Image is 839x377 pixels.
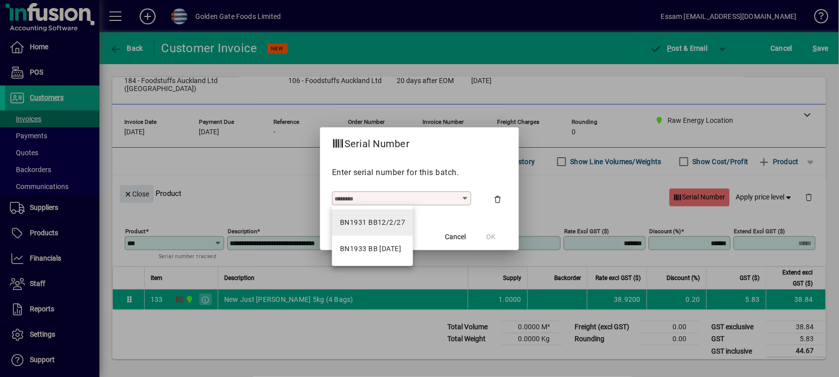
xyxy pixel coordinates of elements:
[332,209,413,236] mat-option: BN1931 BB12/2/27
[332,167,507,179] p: Enter serial number for this batch.
[320,127,421,156] h2: Serial Number
[340,244,401,254] div: BN1933 BB [DATE]
[439,228,471,246] button: Cancel
[445,232,466,242] span: Cancel
[340,217,405,228] div: BN1931 BB12/2/27
[332,236,413,262] mat-option: BN1933 BB 18/6/27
